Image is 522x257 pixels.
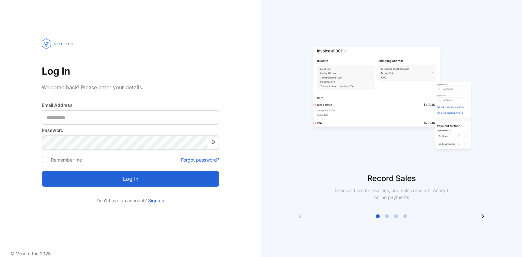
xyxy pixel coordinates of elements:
[329,187,454,201] p: Send and create invoices, and sales receipts. Accept online payments
[51,157,82,163] label: Remember me
[42,83,219,91] p: Welcome back! Please enter your details.
[42,171,219,187] button: Log in
[42,102,219,108] label: Email Address
[261,173,522,184] p: Record Sales
[181,156,219,163] a: Forgot password?
[147,198,164,203] a: Sign up
[310,26,473,173] img: slider image
[42,127,219,134] label: Password
[42,26,74,61] img: vencru logo
[42,197,219,204] p: Don't have an account?
[42,63,219,79] p: Log In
